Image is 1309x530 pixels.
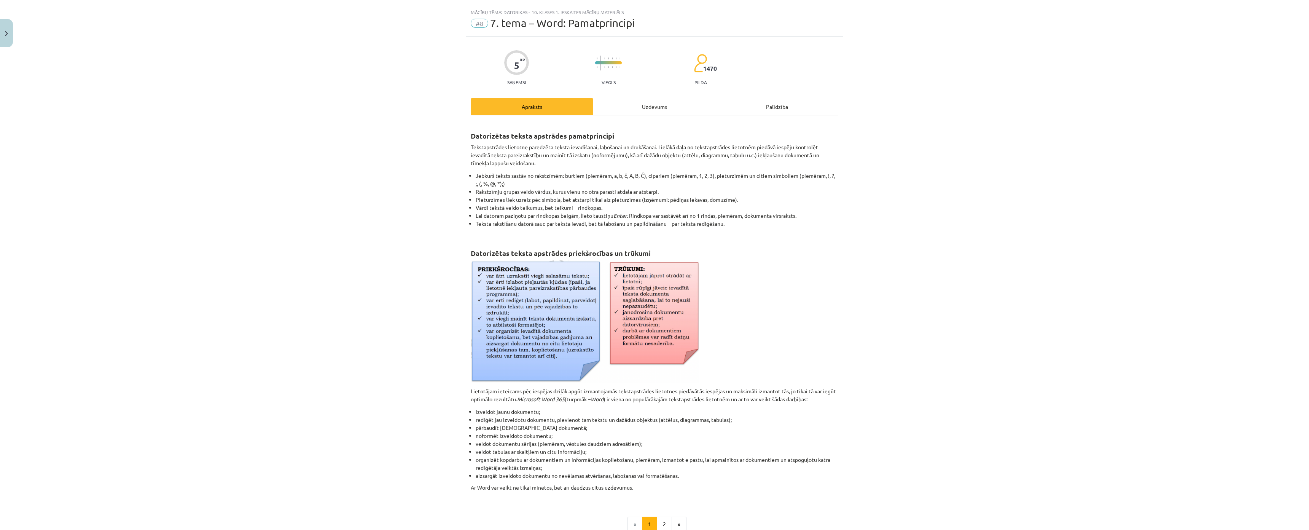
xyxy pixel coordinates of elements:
[716,98,838,115] div: Palīdzība
[471,484,838,500] p: Ar Word var veikt ne tikai minētos, bet arī daudzus citus uzdevumus.
[471,19,488,28] span: #8
[471,387,838,403] p: Lietotājam ieteicams pēc iespējas dziļāk apgūt izmantojamās tekstapstrādes lietotnes piedāvātās i...
[471,143,838,167] p: Tekstapstrādes lietotne paredzēta teksta ievadīšanai, labošanai un drukāšanai. Lielākā daļa no te...
[514,60,519,71] div: 5
[694,54,707,73] img: students-c634bb4e5e11cddfef0936a35e636f08e4e9abd3cc4e673bd6f9a4125e45ecb1.svg
[604,66,605,68] img: icon-short-line-57e1e144782c952c97e751825c79c345078a6d821885a25fce030b3d8c18986b.svg
[476,448,838,456] li: veidot tabulas ar skaitļiem un citu informāciju;
[476,424,838,432] li: pārbaudīt [DEMOGRAPHIC_DATA] dokumentā;
[5,31,8,36] img: icon-close-lesson-0947bae3869378f0d4975bcd49f059093ad1ed9edebbc8119c70593378902aed.svg
[619,66,620,68] img: icon-short-line-57e1e144782c952c97e751825c79c345078a6d821885a25fce030b3d8c18986b.svg
[471,10,838,15] div: Mācību tēma: Datorikas - 10. klases 1. ieskaites mācību materiāls
[608,66,609,68] img: icon-short-line-57e1e144782c952c97e751825c79c345078a6d821885a25fce030b3d8c18986b.svg
[604,57,605,59] img: icon-short-line-57e1e144782c952c97e751825c79c345078a6d821885a25fce030b3d8c18986b.svg
[471,131,614,140] strong: Datorizētas teksta apstrādes pamatprincipi
[476,220,838,236] li: Teksta rakstīšanu datorā sauc par teksta ievadi, bet tā labošanu un papildināšanu – par teksta re...
[476,440,838,448] li: veidot dokumentu sērijas (piemēram, vēstules daudziem adresātiem);
[476,456,838,472] li: organizēt kopdarbu ar dokumentiem un informācijas koplietošanu, piemēram, izmantot e pastu, lai a...
[600,56,601,70] img: icon-long-line-d9ea69661e0d244f92f715978eff75569469978d946b2353a9bb055b3ed8787d.svg
[471,249,651,257] strong: Datorizētas teksta apstrādes priekšrocības un trūkumi
[476,196,838,204] li: Pieturzīmes liek uzreiz pēc simbola, bet atstarpi tikai aiz pieturzīmes (izņēmumi: pēdiņas iekava...
[476,204,838,212] li: Vārdi tekstā veido teikumus, bet teikumi – rindkopas.
[619,57,620,59] img: icon-short-line-57e1e144782c952c97e751825c79c345078a6d821885a25fce030b3d8c18986b.svg
[591,396,604,402] i: Word
[602,80,616,85] p: Viegls
[476,188,838,196] li: Rakstzīmju grupas veido vārdus, kurus vienu no otra parasti atdala ar atstarpi.
[612,57,613,59] img: icon-short-line-57e1e144782c952c97e751825c79c345078a6d821885a25fce030b3d8c18986b.svg
[703,65,717,72] span: 1470
[471,98,593,115] div: Apraksts
[476,432,838,440] li: noformēt izveidoto dokumentu;
[476,212,838,220] li: Lai datoram paziņotu par rindkopas beigām, lieto taustiņu . Rindkopa var sastāvēt arī no 1 rindas...
[476,172,838,188] li: Jebkurš teksts sastāv no rakstzīmēm: burtiem (piemēram, a, b, č, A, B, Č), cipariem (piemēram, 1,...
[612,66,613,68] img: icon-short-line-57e1e144782c952c97e751825c79c345078a6d821885a25fce030b3d8c18986b.svg
[613,212,627,219] i: Enter
[490,17,635,29] span: 7. tema – Word: Pamatprincipi
[476,416,838,424] li: rediģēt jau izveidotu dokumentu, pievienot tam tekstu un dažādus objektus (attēlus, diagrammas, t...
[476,472,838,480] li: aizsargāt izveidoto dokumentu no nevēlamas atvēršanas, labošanas vai formatēšanas.
[504,80,529,85] p: Saņemsi
[520,57,525,62] span: XP
[593,98,716,115] div: Uzdevums
[476,408,838,416] li: izveidot jaunu dokumentu;
[608,57,609,59] img: icon-short-line-57e1e144782c952c97e751825c79c345078a6d821885a25fce030b3d8c18986b.svg
[694,80,707,85] p: pilda
[517,396,565,402] i: Microsoft Word 365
